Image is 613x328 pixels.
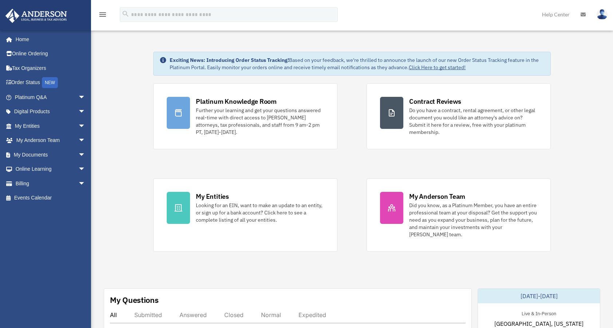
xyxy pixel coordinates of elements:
div: My Entities [196,192,229,201]
div: Did you know, as a Platinum Member, you have an entire professional team at your disposal? Get th... [409,202,537,238]
div: Expedited [298,311,326,319]
i: search [122,10,130,18]
a: Tax Organizers [5,61,96,75]
a: Click Here to get started! [409,64,466,71]
span: arrow_drop_down [78,176,93,191]
img: User Pic [597,9,608,20]
a: Platinum Knowledge Room Further your learning and get your questions answered real-time with dire... [153,83,337,149]
a: Digital Productsarrow_drop_down [5,104,96,119]
div: All [110,311,117,319]
div: [DATE]-[DATE] [478,289,600,303]
strong: Exciting News: Introducing Order Status Tracking! [170,57,289,63]
span: arrow_drop_down [78,133,93,148]
div: Contract Reviews [409,97,461,106]
a: Events Calendar [5,191,96,205]
div: My Anderson Team [409,192,465,201]
div: Do you have a contract, rental agreement, or other legal document you would like an attorney's ad... [409,107,537,136]
a: Order StatusNEW [5,75,96,90]
a: Billingarrow_drop_down [5,176,96,191]
div: Platinum Knowledge Room [196,97,277,106]
a: Online Ordering [5,47,96,61]
div: My Questions [110,295,159,305]
span: [GEOGRAPHIC_DATA], [US_STATE] [494,319,584,328]
div: Based on your feedback, we're thrilled to announce the launch of our new Order Status Tracking fe... [170,56,544,71]
a: My Entities Looking for an EIN, want to make an update to an entity, or sign up for a bank accoun... [153,178,337,252]
a: Platinum Q&Aarrow_drop_down [5,90,96,104]
span: arrow_drop_down [78,162,93,177]
div: Normal [261,311,281,319]
a: My Anderson Teamarrow_drop_down [5,133,96,148]
a: menu [98,13,107,19]
a: My Anderson Team Did you know, as a Platinum Member, you have an entire professional team at your... [367,178,551,252]
div: Further your learning and get your questions answered real-time with direct access to [PERSON_NAM... [196,107,324,136]
div: Live & In-Person [516,309,562,317]
a: My Entitiesarrow_drop_down [5,119,96,133]
i: menu [98,10,107,19]
a: Home [5,32,93,47]
a: My Documentsarrow_drop_down [5,147,96,162]
div: Closed [224,311,244,319]
span: arrow_drop_down [78,90,93,105]
a: Contract Reviews Do you have a contract, rental agreement, or other legal document you would like... [367,83,551,149]
div: Answered [179,311,207,319]
div: Submitted [134,311,162,319]
div: Looking for an EIN, want to make an update to an entity, or sign up for a bank account? Click her... [196,202,324,224]
span: arrow_drop_down [78,119,93,134]
a: Online Learningarrow_drop_down [5,162,96,177]
img: Anderson Advisors Platinum Portal [3,9,69,23]
div: NEW [42,77,58,88]
span: arrow_drop_down [78,147,93,162]
span: arrow_drop_down [78,104,93,119]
